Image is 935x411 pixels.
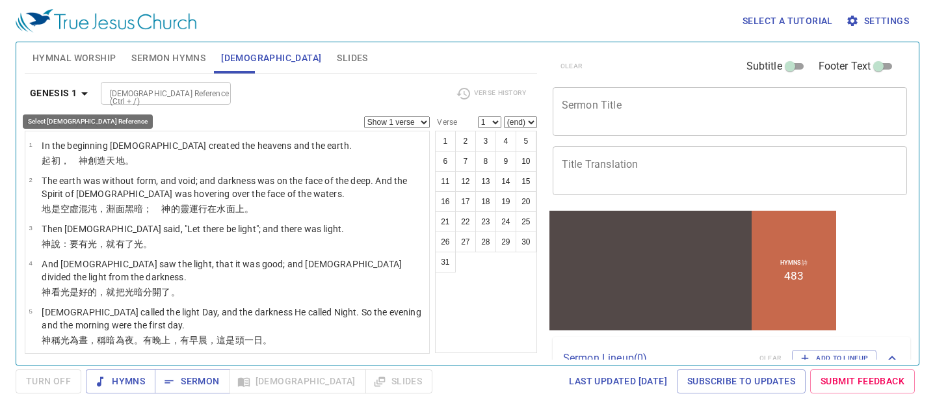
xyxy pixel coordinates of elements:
wh6440: 黑暗 [125,204,254,214]
button: 6 [435,151,456,172]
wh1254: 天 [106,155,133,166]
button: 28 [475,232,496,252]
button: 2 [455,131,476,152]
span: [DEMOGRAPHIC_DATA] [221,50,321,66]
wh6440: 上 [235,204,254,214]
button: 30 [516,232,536,252]
button: 18 [475,191,496,212]
label: Verse [435,118,457,126]
wh8064: 地 [116,155,134,166]
button: 25 [516,211,536,232]
wh216: ，就有了光 [97,239,152,249]
a: Submit Feedback [810,369,915,393]
wh7307: 運行 [189,204,254,214]
wh7121: 暗 [106,335,272,345]
div: Sermon Lineup(0)clearAdd to Lineup [553,337,910,380]
span: 1 [29,141,32,148]
span: Footer Text [819,59,871,74]
wh1961: 空虛 [60,204,254,214]
wh776: 。 [125,155,134,166]
button: 29 [495,232,516,252]
button: Add to Lineup [792,350,876,367]
wh259: 日 [254,335,272,345]
wh2896: ，就把光 [97,287,179,297]
span: Sermon Hymns [131,50,205,66]
input: Type Bible Reference [105,86,205,101]
wh6153: ，有早晨 [171,335,272,345]
wh7121: 光 [60,335,272,345]
wh430: 的靈 [171,204,254,214]
wh7220: 光 [60,287,180,297]
b: Genesis 1 [30,85,77,101]
button: Select a tutorial [737,9,838,33]
button: 10 [516,151,536,172]
wh216: 。 [143,239,152,249]
button: 20 [516,191,536,212]
span: Select a tutorial [743,13,833,29]
p: Then [DEMOGRAPHIC_DATA] said, "Let there be light"; and there was light. [42,222,344,235]
button: 21 [435,211,456,232]
button: 15 [516,171,536,192]
span: 2 [29,176,32,183]
button: 9 [495,151,516,172]
span: Sermon [165,373,219,390]
button: 13 [475,171,496,192]
span: Last updated [DATE] [569,373,667,390]
wh8415: 面 [116,204,254,214]
p: 神 [42,334,425,347]
p: 神 [42,285,425,298]
a: Subscribe to Updates [677,369,806,393]
p: [DEMOGRAPHIC_DATA] called the light Day, and the darkness He called Night. So the evening and the... [42,306,425,332]
span: Hymnal Worship [33,50,116,66]
button: 26 [435,232,456,252]
p: The earth was without form, and void; and darkness was on the face of the deep. And the Spirit of... [42,174,425,200]
wh4325: 面 [226,204,254,214]
button: Settings [843,9,914,33]
span: 5 [29,308,32,315]
wh1242: ，這是頭一 [207,335,272,345]
p: 神 [42,237,344,250]
wh5921: 。 [244,204,254,214]
button: Hymns [86,369,155,393]
button: 22 [455,211,476,232]
p: Sermon Lineup ( 0 ) [563,351,749,366]
span: Slides [337,50,367,66]
span: Submit Feedback [821,373,904,390]
button: 31 [435,252,456,272]
span: Hymns [96,373,145,390]
wh914: 。 [171,287,180,297]
button: 12 [455,171,476,192]
button: Genesis 1 [25,81,98,105]
button: 5 [516,131,536,152]
wh1961: 光 [88,239,152,249]
button: 24 [495,211,516,232]
button: 19 [495,191,516,212]
span: Add to Lineup [800,352,868,364]
wh3117: 。 [263,335,272,345]
wh2822: ； 神 [143,204,254,214]
p: In the beginning [DEMOGRAPHIC_DATA] created the heavens and the earth. [42,139,352,152]
span: Subtitle [746,59,782,74]
wh2822: 分開了 [143,287,180,297]
wh559: ：要有 [60,239,153,249]
button: 11 [435,171,456,192]
wh922: ，淵 [97,204,254,214]
wh8414: 混沌 [79,204,254,214]
p: 地 [42,202,425,215]
p: And [DEMOGRAPHIC_DATA] saw the light, that it was good; and [DEMOGRAPHIC_DATA] divided the light ... [42,258,425,284]
wh430: 稱 [51,335,272,345]
button: 1 [435,131,456,152]
wh430: 創造 [88,155,134,166]
span: Subscribe to Updates [687,373,795,390]
a: Last updated [DATE] [564,369,672,393]
button: 16 [435,191,456,212]
button: 4 [495,131,516,152]
button: Sermon [155,369,230,393]
label: Previous (←, ↑) Next (→, ↓) [27,118,116,126]
wh216: 是好的 [70,287,180,297]
button: 17 [455,191,476,212]
button: 7 [455,151,476,172]
wh776: 是 [51,204,254,214]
